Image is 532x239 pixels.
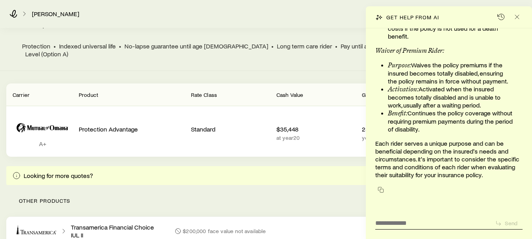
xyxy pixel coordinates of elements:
span: Carrier [13,91,30,98]
span: Long term care rider [277,42,332,50]
li: Waives the policy premiums if the insured becomes totally disabled, ensuring the policy remains i... [388,61,513,85]
span: Pay until age [DEMOGRAPHIC_DATA] [341,42,440,50]
p: Send [505,220,517,226]
span: • [335,42,337,50]
p: Standard [191,125,270,133]
div: Permanent quotes [6,83,526,157]
strong: Waiver of Premium Rider: [375,47,444,54]
span: Rate Class [191,91,217,98]
p: A+ [13,140,72,148]
strong: Benefit: [388,109,408,117]
p: Looking for more quotes? [24,172,93,180]
strong: Purpose: [388,61,411,69]
p: $200,000 face value not available [183,228,266,234]
p: $35,448 [276,125,356,133]
p: Each rider serves a unique purpose and can be beneficial depending on the insured's needs and cir... [375,139,523,179]
p: years [362,135,415,141]
span: Cash Value [276,91,304,98]
p: Transamerica Financial Choice IUL II [71,223,162,239]
span: Level (Option A) [25,50,68,58]
li: Activated when the insured becomes totally disabled and is unable to work, usually after a waitin... [388,85,513,109]
p: Protection Advantage [79,125,185,133]
span: Protection [22,42,50,50]
span: • [271,42,274,50]
span: Guaranteed [362,91,391,98]
p: Other products [6,185,526,217]
p: at year 20 [276,135,356,141]
button: Send [492,218,523,228]
a: [PERSON_NAME] [32,10,80,18]
p: Get help from AI [386,14,439,20]
span: Product [79,91,98,98]
button: Close [512,11,523,22]
span: • [54,42,56,50]
span: • [119,42,121,50]
span: Indexed universal life [59,42,116,50]
p: 28 [362,125,415,133]
span: No-lapse guarantee until age [DEMOGRAPHIC_DATA] [124,42,268,50]
strong: Activation: [388,85,419,93]
li: Continues the policy coverage without requiring premium payments during the period of disability. [388,109,513,133]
